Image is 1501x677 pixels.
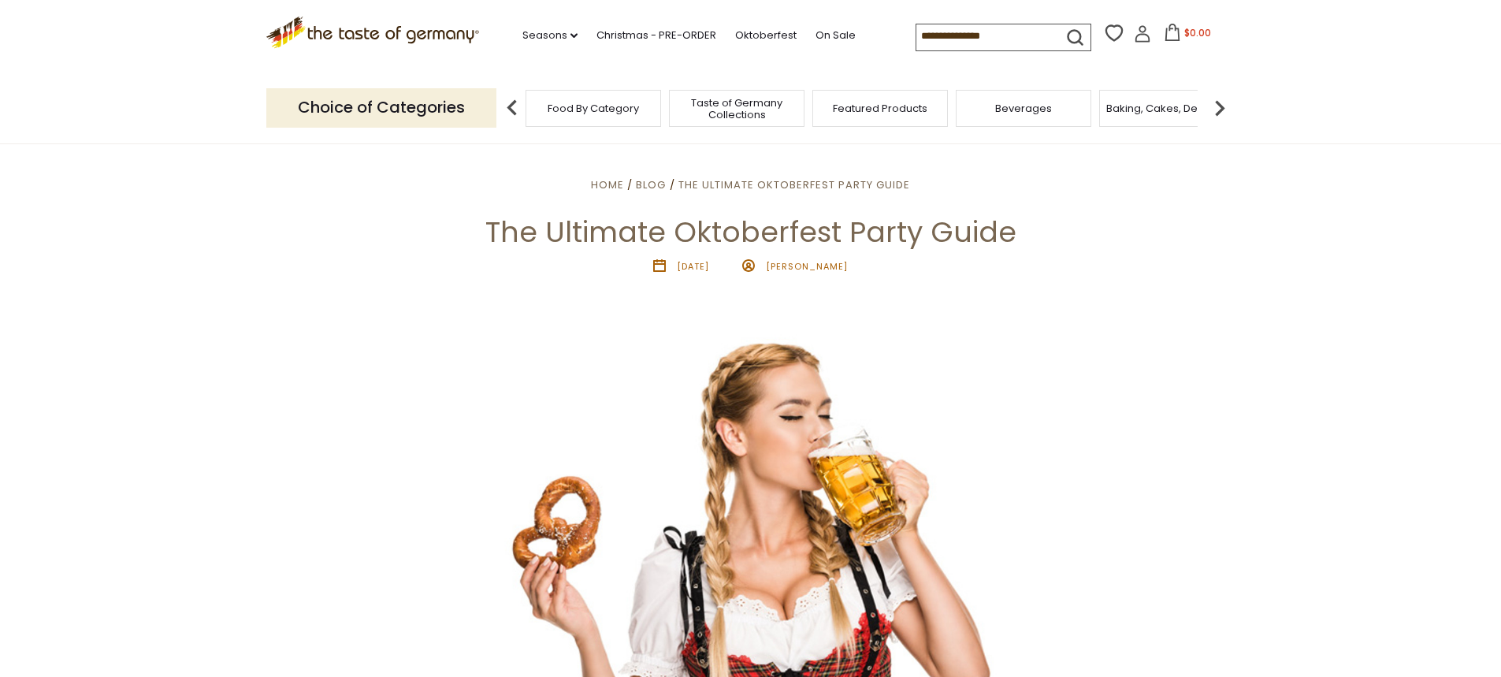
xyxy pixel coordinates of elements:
a: Blog [636,177,666,192]
time: [DATE] [677,260,709,273]
a: Home [591,177,624,192]
img: next arrow [1204,92,1235,124]
button: $0.00 [1154,24,1221,47]
a: Christmas - PRE-ORDER [596,27,716,44]
a: Beverages [995,102,1052,114]
a: Baking, Cakes, Desserts [1106,102,1228,114]
a: Seasons [522,27,578,44]
a: On Sale [816,27,856,44]
span: [PERSON_NAME] [766,260,848,273]
img: previous arrow [496,92,528,124]
a: The Ultimate Oktoberfest Party Guide [678,177,910,192]
a: Oktoberfest [735,27,797,44]
span: $0.00 [1184,26,1211,39]
h1: The Ultimate Oktoberfest Party Guide [49,214,1452,250]
a: Taste of Germany Collections [674,97,800,121]
p: Choice of Categories [266,88,496,127]
a: Featured Products [833,102,927,114]
a: Food By Category [548,102,639,114]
